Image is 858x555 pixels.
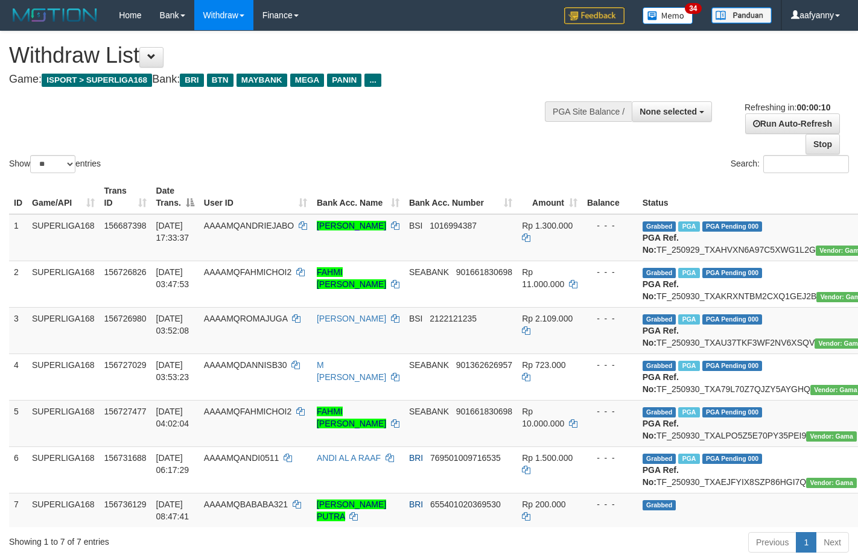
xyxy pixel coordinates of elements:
[748,532,796,553] a: Previous
[27,214,100,261] td: SUPERLIGA168
[9,43,560,68] h1: Withdraw List
[104,407,147,416] span: 156727477
[430,314,477,323] span: Copy 2122121235 to clipboard
[156,221,189,243] span: [DATE] 17:33:37
[9,400,27,446] td: 5
[204,267,291,277] span: AAAAMQFAHMICHOI2
[204,407,291,416] span: AAAAMQFAHMICHOI2
[643,465,679,487] b: PGA Ref. No:
[816,532,849,553] a: Next
[9,155,101,173] label: Show entries
[643,233,679,255] b: PGA Ref. No:
[643,419,679,440] b: PGA Ref. No:
[711,7,772,24] img: panduan.png
[9,354,27,400] td: 4
[587,220,633,232] div: - - -
[30,155,75,173] select: Showentries
[702,268,763,278] span: PGA Pending
[632,101,712,122] button: None selected
[678,268,699,278] span: Marked by aafandaneth
[587,359,633,371] div: - - -
[104,453,147,463] span: 156731688
[587,266,633,278] div: - - -
[731,155,849,173] label: Search:
[317,221,386,230] a: [PERSON_NAME]
[522,314,573,323] span: Rp 2.109.000
[522,453,573,463] span: Rp 1.500.000
[702,361,763,371] span: PGA Pending
[430,499,501,509] span: Copy 655401020369530 to clipboard
[104,360,147,370] span: 156727029
[643,407,676,417] span: Grabbed
[678,221,699,232] span: Marked by aafsoycanthlai
[104,314,147,323] span: 156726980
[564,7,624,24] img: Feedback.jpg
[522,407,564,428] span: Rp 10.000.000
[806,478,857,488] span: Vendor URL: https://trx31.1velocity.biz
[317,314,386,323] a: [PERSON_NAME]
[27,354,100,400] td: SUPERLIGA168
[204,453,279,463] span: AAAAMQANDI0511
[643,314,676,325] span: Grabbed
[27,307,100,354] td: SUPERLIGA168
[312,180,404,214] th: Bank Acc. Name: activate to sort column ascending
[290,74,325,87] span: MEGA
[545,101,632,122] div: PGA Site Balance /
[522,360,565,370] span: Rp 723.000
[643,500,676,510] span: Grabbed
[204,360,287,370] span: AAAAMQDANNISB30
[156,453,189,475] span: [DATE] 06:17:29
[745,113,840,134] a: Run Auto-Refresh
[456,360,512,370] span: Copy 901362626957 to clipboard
[522,267,564,289] span: Rp 11.000.000
[317,407,386,428] a: FAHMI [PERSON_NAME]
[317,453,381,463] a: ANDI AL A RAAF
[456,407,512,416] span: Copy 901661830698 to clipboard
[104,267,147,277] span: 156726826
[796,103,830,112] strong: 00:00:10
[42,74,152,87] span: ISPORT > SUPERLIGA168
[678,361,699,371] span: Marked by aafandaneth
[702,454,763,464] span: PGA Pending
[27,261,100,307] td: SUPERLIGA168
[409,407,449,416] span: SEABANK
[685,3,701,14] span: 34
[643,7,693,24] img: Button%20Memo.svg
[643,268,676,278] span: Grabbed
[156,499,189,521] span: [DATE] 08:47:41
[317,267,386,289] a: FAHMI [PERSON_NAME]
[9,261,27,307] td: 2
[763,155,849,173] input: Search:
[199,180,312,214] th: User ID: activate to sort column ascending
[364,74,381,87] span: ...
[9,180,27,214] th: ID
[643,279,679,301] b: PGA Ref. No:
[409,360,449,370] span: SEABANK
[409,499,423,509] span: BRI
[9,214,27,261] td: 1
[156,267,189,289] span: [DATE] 03:47:53
[702,221,763,232] span: PGA Pending
[806,134,840,154] a: Stop
[207,74,234,87] span: BTN
[517,180,582,214] th: Amount: activate to sort column ascending
[643,454,676,464] span: Grabbed
[156,407,189,428] span: [DATE] 04:02:04
[587,452,633,464] div: - - -
[640,107,697,116] span: None selected
[702,407,763,417] span: PGA Pending
[317,360,386,382] a: M [PERSON_NAME]
[100,180,151,214] th: Trans ID: activate to sort column ascending
[9,446,27,493] td: 6
[522,499,565,509] span: Rp 200.000
[587,405,633,417] div: - - -
[745,103,830,112] span: Refreshing in:
[327,74,361,87] span: PANIN
[27,446,100,493] td: SUPERLIGA168
[404,180,517,214] th: Bank Acc. Number: activate to sort column ascending
[317,499,386,521] a: [PERSON_NAME] PUTRA
[180,74,203,87] span: BRI
[237,74,287,87] span: MAYBANK
[643,361,676,371] span: Grabbed
[27,180,100,214] th: Game/API: activate to sort column ascending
